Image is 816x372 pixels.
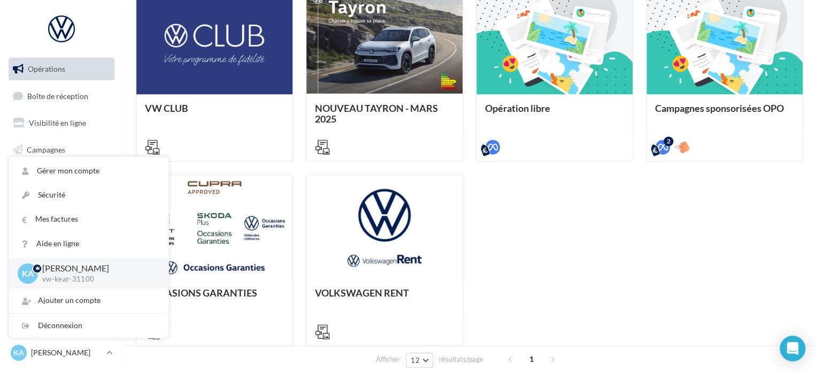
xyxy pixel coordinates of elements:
span: 12 [411,356,420,365]
div: 2 [664,136,673,146]
div: Open Intercom Messenger [780,336,805,361]
p: [PERSON_NAME] [31,347,102,358]
button: 12 [406,353,433,368]
a: Gérer mon compte [9,159,168,183]
span: Boîte de réception [27,91,88,100]
a: Visibilité en ligne [6,112,117,134]
a: Médiathèque [6,192,117,214]
div: Ajouter un compte [9,289,168,313]
a: Opérations [6,58,117,80]
span: Visibilité en ligne [29,118,86,127]
a: Mes factures [9,207,168,231]
span: 1 [523,351,540,368]
a: Boîte de réception [6,85,117,108]
span: KA [13,347,24,358]
a: Campagnes DataOnDemand [6,280,117,312]
span: KA [22,267,34,279]
a: Contacts [6,165,117,188]
span: Opération libre [485,102,550,114]
a: Campagnes [6,139,117,161]
div: Déconnexion [9,314,168,338]
a: Aide en ligne [9,232,168,256]
a: Sécurité [9,183,168,207]
p: vw-kear-31100 [42,275,151,284]
a: PLV et print personnalisable [6,245,117,277]
span: résultats/page [439,354,483,365]
a: KA [PERSON_NAME] [9,343,114,363]
span: VW CLUB [145,102,188,114]
a: Calendrier [6,218,117,241]
span: OCCASIONS GARANTIES [145,287,257,299]
span: VOLKSWAGEN RENT [315,287,409,299]
p: [PERSON_NAME] [42,262,151,275]
span: Campagnes sponsorisées OPO [655,102,784,114]
span: Afficher [376,354,400,365]
span: NOUVEAU TAYRON - MARS 2025 [315,102,438,125]
span: Campagnes [27,145,65,154]
span: Opérations [28,64,65,73]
